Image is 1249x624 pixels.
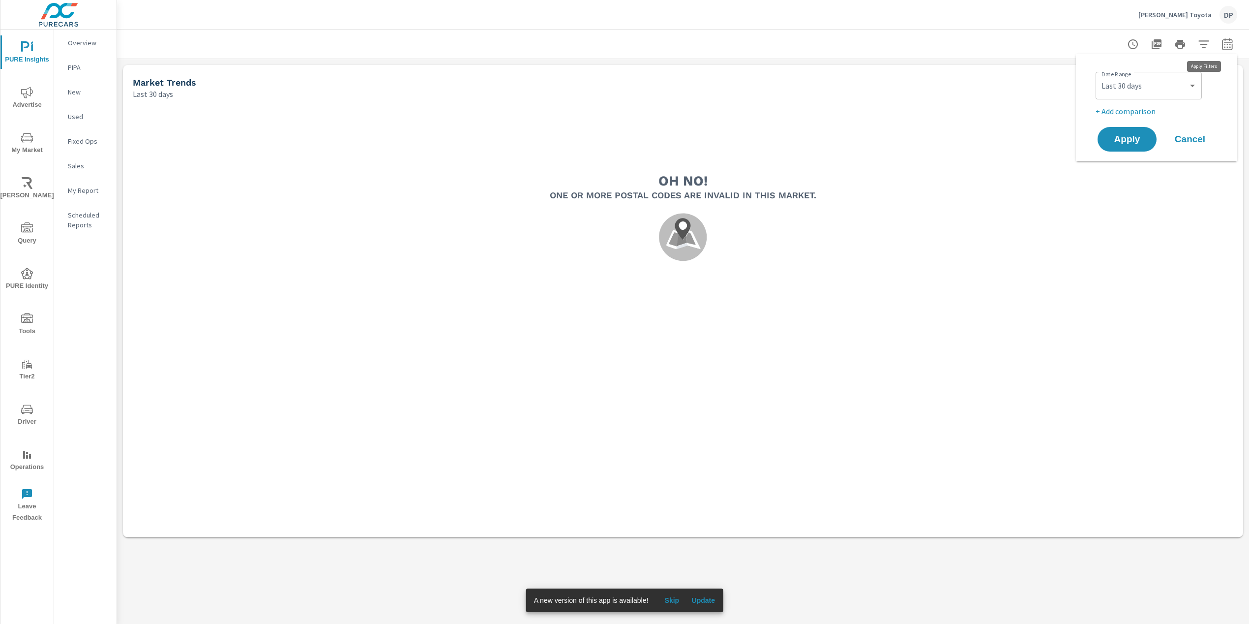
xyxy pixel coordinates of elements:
[54,183,117,198] div: My Report
[550,189,816,201] h5: One or more postal codes are invalid in this Market.
[3,313,51,337] span: Tools
[3,132,51,156] span: My Market
[534,596,649,604] span: A new version of this app is available!
[687,593,719,608] button: Update
[1170,34,1190,54] button: Print Report
[0,30,54,528] div: nav menu
[54,134,117,149] div: Fixed Ops
[133,88,173,100] p: Last 30 days
[660,596,684,605] span: Skip
[1107,135,1147,144] span: Apply
[68,161,109,171] p: Sales
[68,136,109,146] p: Fixed Ops
[54,208,117,232] div: Scheduled Reports
[1160,127,1219,152] button: Cancel
[3,222,51,247] span: Query
[68,62,109,72] p: PIPA
[68,112,109,122] p: Used
[1147,34,1166,54] button: "Export Report to PDF"
[3,358,51,382] span: Tier2
[54,85,117,99] div: New
[691,596,715,605] span: Update
[133,77,196,88] h5: Market Trends
[54,60,117,75] div: PIPA
[54,158,117,173] div: Sales
[3,177,51,201] span: [PERSON_NAME]
[1138,10,1212,19] p: [PERSON_NAME] Toyota
[3,268,51,292] span: PURE Identity
[1096,105,1221,117] p: + Add comparison
[3,87,51,111] span: Advertise
[54,35,117,50] div: Overview
[68,87,109,97] p: New
[3,449,51,473] span: Operations
[658,172,708,189] h2: Oh no!
[1219,6,1237,24] div: DP
[656,593,687,608] button: Skip
[1098,127,1157,152] button: Apply
[54,109,117,124] div: Used
[3,488,51,524] span: Leave Feedback
[68,186,109,195] p: My Report
[68,210,109,230] p: Scheduled Reports
[1170,135,1210,144] span: Cancel
[68,38,109,48] p: Overview
[1218,34,1237,54] button: Select Date Range
[3,404,51,428] span: Driver
[3,41,51,65] span: PURE Insights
